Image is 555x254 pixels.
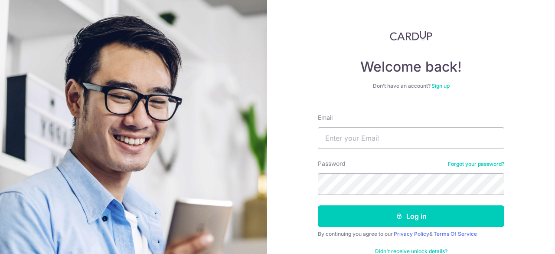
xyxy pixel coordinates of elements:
[318,127,504,149] input: Enter your Email
[318,113,333,122] label: Email
[318,82,504,89] div: Don’t have an account?
[394,231,429,237] a: Privacy Policy
[318,159,346,168] label: Password
[390,30,432,41] img: CardUp Logo
[318,231,504,238] div: By continuing you agree to our &
[431,82,450,89] a: Sign up
[434,231,477,237] a: Terms Of Service
[448,161,504,168] a: Forgot your password?
[318,58,504,76] h4: Welcome back!
[318,205,504,227] button: Log in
